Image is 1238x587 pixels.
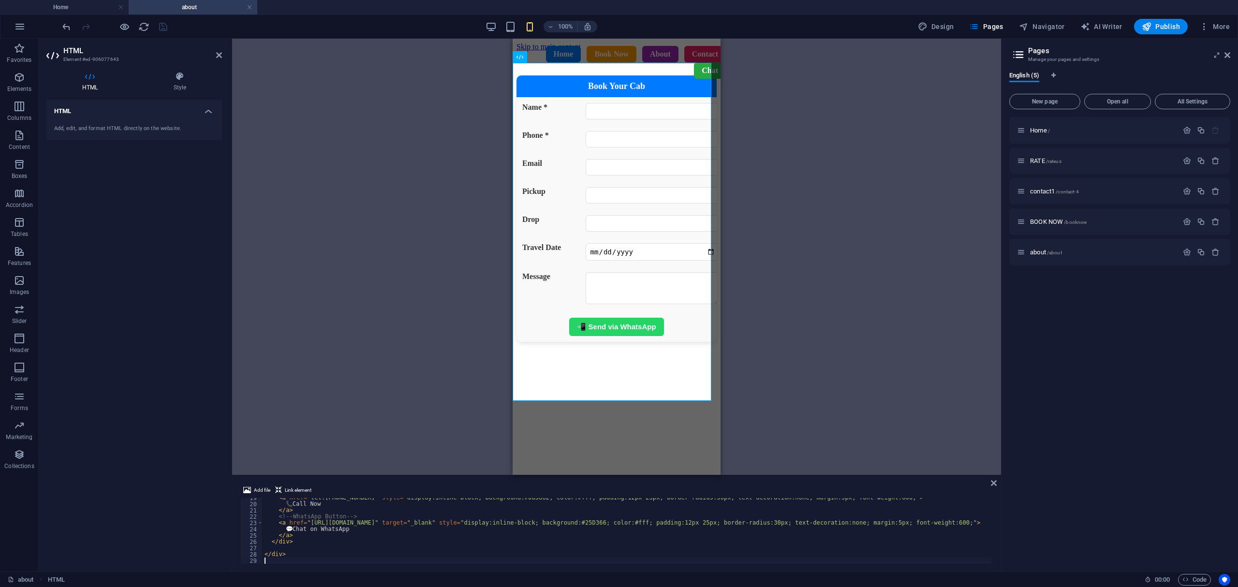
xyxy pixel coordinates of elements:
div: 26 [240,539,263,545]
button: reload [138,21,149,32]
a: Chat [181,24,213,40]
nav: breadcrumb [48,574,65,586]
button: Design [914,19,958,34]
p: Footer [11,375,28,383]
span: Add file [254,484,270,496]
button: Link element [274,484,313,496]
p: Tables [11,230,28,238]
a: Book Now [74,7,124,24]
span: AI Writer [1080,22,1122,31]
div: Settings [1183,187,1191,195]
div: 28 [240,551,263,558]
a: Home [33,7,69,24]
a: Contact [172,7,213,24]
h4: Style [138,72,222,92]
a: About [130,7,166,24]
h6: 100% [558,21,574,32]
p: Boxes [12,172,28,180]
button: Open all [1084,94,1151,109]
a: Click to cancel selection. Double-click to open Pages [8,574,34,586]
span: Click to open page [1030,157,1061,164]
i: Undo: Change pages (Ctrl+Z) [61,21,72,32]
span: /contact-4 [1056,189,1078,194]
h2: Pages [1028,46,1230,55]
div: Settings [1183,157,1191,165]
button: New page [1009,94,1080,109]
button: All Settings [1155,94,1230,109]
button: Publish [1134,19,1188,34]
span: More [1199,22,1230,31]
div: Remove [1211,248,1220,256]
span: Link element [285,484,311,496]
span: English (5) [1009,70,1039,83]
div: Settings [1183,248,1191,256]
button: Pages [965,19,1007,34]
h3: Element #ed-906077643 [63,55,203,64]
button: Navigator [1015,19,1069,34]
span: contact1 [1030,188,1079,195]
span: : [1162,576,1163,583]
p: Features [8,259,31,267]
div: Add, edit, and format HTML directly on the website. [54,125,214,133]
div: Remove [1211,157,1220,165]
h6: Session time [1145,574,1170,586]
div: Duplicate [1197,187,1205,195]
span: New page [1014,99,1076,104]
p: Header [10,346,29,354]
h4: HTML [46,100,222,117]
span: Click to open page [1030,218,1087,225]
span: Publish [1142,22,1180,31]
span: /booknow [1064,220,1087,225]
p: Favorites [7,56,31,64]
button: Code [1178,574,1211,586]
p: Elements [7,85,32,93]
span: All Settings [1159,99,1226,104]
p: Marketing [6,433,32,441]
div: 27 [240,545,263,551]
button: Add file [242,484,272,496]
div: 21 [240,507,263,514]
div: Remove [1211,218,1220,226]
h2: HTML [63,46,222,55]
p: Content [9,143,30,151]
button: More [1195,19,1234,34]
p: Images [10,288,29,296]
div: Duplicate [1197,248,1205,256]
p: Collections [4,462,34,470]
div: 24 [240,526,263,532]
p: Accordion [6,201,33,209]
button: Usercentrics [1219,574,1230,586]
div: Home/ [1027,127,1178,133]
button: Click here to leave preview mode and continue editing [118,21,130,32]
p: Slider [12,317,27,325]
div: 29 [240,558,263,564]
div: 19 [240,495,263,501]
span: /about [1047,250,1062,255]
h4: HTML [46,72,138,92]
div: 20 [240,501,263,507]
div: 25 [240,532,263,539]
div: BOOK NOW/booknow [1027,219,1178,225]
p: Forms [11,404,28,412]
div: 23 [240,520,263,526]
span: Click to open page [1030,249,1062,256]
span: Code [1182,574,1207,586]
span: Open all [1089,99,1147,104]
span: 00 00 [1155,574,1170,586]
span: Click to select. Double-click to edit [48,574,65,586]
span: Navigator [1019,22,1065,31]
h4: about [129,2,257,13]
div: Remove [1211,187,1220,195]
button: 100% [544,21,578,32]
span: Pages [969,22,1003,31]
i: On resize automatically adjust zoom level to fit chosen device. [583,22,592,31]
div: Language Tabs [1009,72,1230,90]
div: 22 [240,514,263,520]
div: Duplicate [1197,157,1205,165]
span: Design [918,22,954,31]
div: RATE/rateus [1027,158,1178,164]
div: Design (Ctrl+Alt+Y) [914,19,958,34]
div: Settings [1183,126,1191,134]
span: Click to open page [1030,127,1050,134]
span: / [1048,128,1050,133]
